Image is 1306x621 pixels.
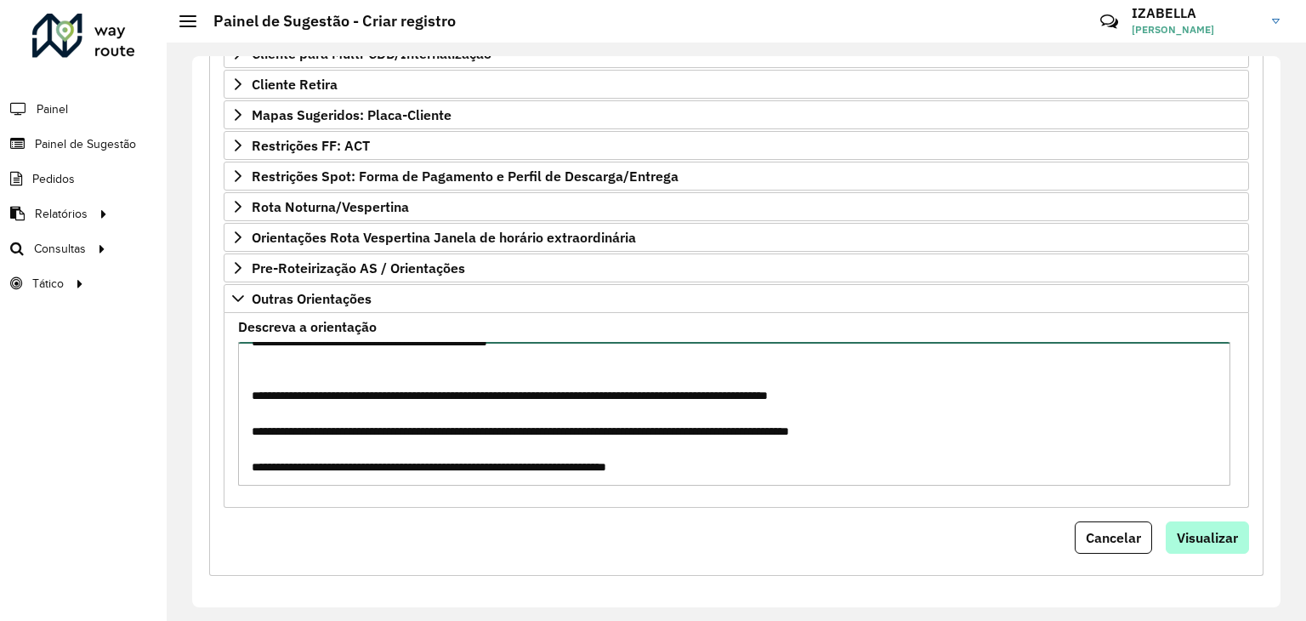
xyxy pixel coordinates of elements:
[224,70,1249,99] a: Cliente Retira
[1086,529,1141,546] span: Cancelar
[224,192,1249,221] a: Rota Noturna/Vespertina
[1132,22,1259,37] span: [PERSON_NAME]
[1177,529,1238,546] span: Visualizar
[224,223,1249,252] a: Orientações Rota Vespertina Janela de horário extraordinária
[224,284,1249,313] a: Outras Orientações
[35,205,88,223] span: Relatórios
[252,292,372,305] span: Outras Orientações
[224,254,1249,282] a: Pre-Roteirização AS / Orientações
[252,47,491,60] span: Cliente para Multi-CDD/Internalização
[32,275,64,293] span: Tático
[1075,521,1152,554] button: Cancelar
[32,170,75,188] span: Pedidos
[252,200,409,214] span: Rota Noturna/Vespertina
[1132,5,1259,21] h3: IZABELLA
[35,135,136,153] span: Painel de Sugestão
[224,162,1249,191] a: Restrições Spot: Forma de Pagamento e Perfil de Descarga/Entrega
[252,169,679,183] span: Restrições Spot: Forma de Pagamento e Perfil de Descarga/Entrega
[37,100,68,118] span: Painel
[252,139,370,152] span: Restrições FF: ACT
[224,131,1249,160] a: Restrições FF: ACT
[252,261,465,275] span: Pre-Roteirização AS / Orientações
[252,77,338,91] span: Cliente Retira
[1091,3,1127,40] a: Contato Rápido
[252,231,636,244] span: Orientações Rota Vespertina Janela de horário extraordinária
[196,12,456,31] h2: Painel de Sugestão - Criar registro
[34,240,86,258] span: Consultas
[238,316,377,337] label: Descreva a orientação
[1166,521,1249,554] button: Visualizar
[224,313,1249,508] div: Outras Orientações
[224,100,1249,129] a: Mapas Sugeridos: Placa-Cliente
[252,108,451,122] span: Mapas Sugeridos: Placa-Cliente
